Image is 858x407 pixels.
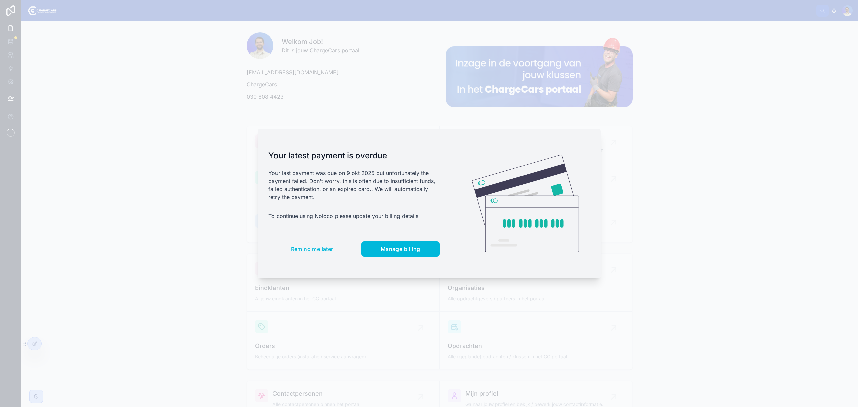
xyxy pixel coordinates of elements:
p: Your last payment was due on 9 okt 2025 but unfortunately the payment failed. Don't worry, this i... [268,169,440,201]
span: Manage billing [381,246,420,252]
button: Remind me later [268,241,356,257]
button: Manage billing [361,241,440,257]
span: Remind me later [291,246,333,252]
p: To continue using Noloco please update your billing details [268,212,440,220]
img: Credit card illustration [472,155,579,252]
h1: Your latest payment is overdue [268,150,440,161]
